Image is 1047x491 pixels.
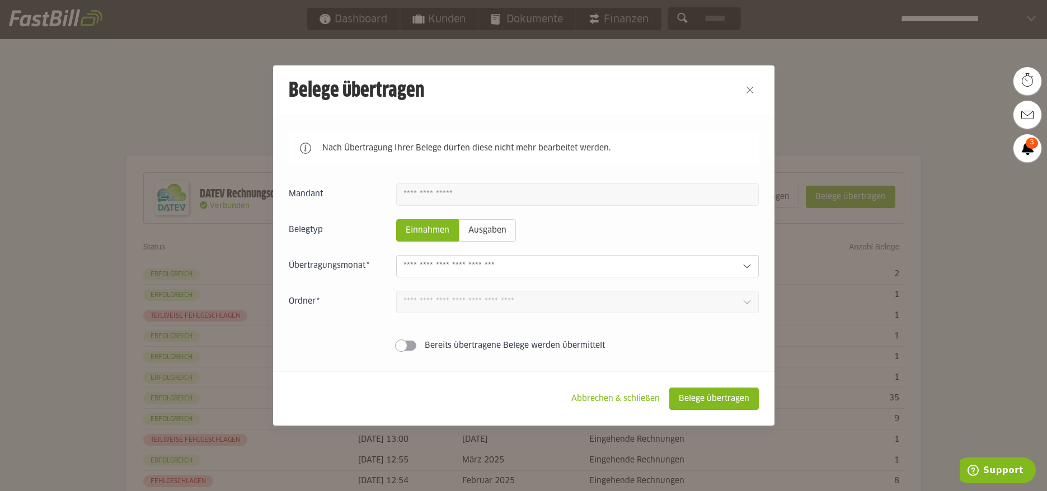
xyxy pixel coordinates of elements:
sl-button: Abbrechen & schließen [562,388,669,410]
iframe: Öffnet ein Widget, in dem Sie weitere Informationen finden [960,457,1036,485]
sl-radio-button: Einnahmen [396,219,459,242]
sl-button: Belege übertragen [669,388,759,410]
sl-radio-button: Ausgaben [459,219,516,242]
a: 3 [1013,134,1041,162]
span: 3 [1026,138,1038,149]
sl-switch: Bereits übertragene Belege werden übermittelt [289,340,759,351]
